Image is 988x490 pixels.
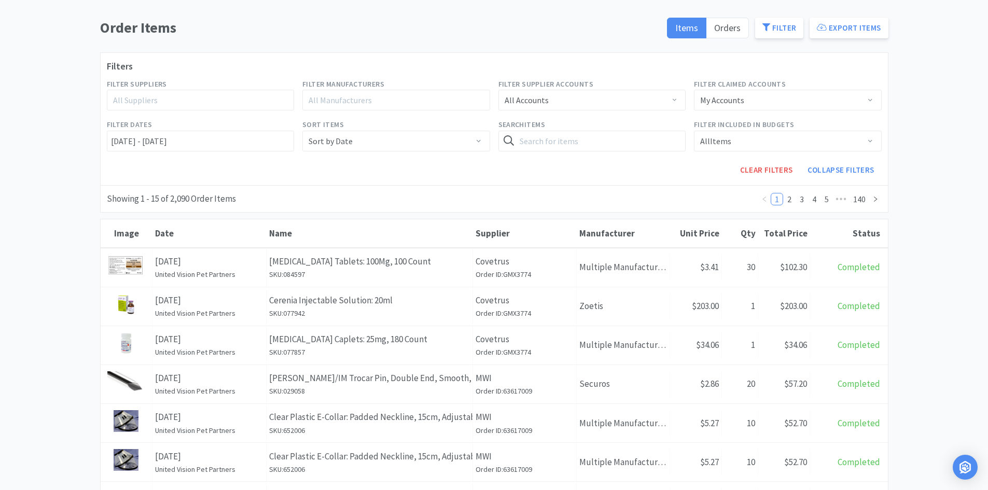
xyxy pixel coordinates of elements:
li: 5 [820,193,833,205]
li: Next 5 Pages [833,193,850,205]
div: Multiple Manufacturers [577,254,670,281]
div: Date [155,228,264,239]
img: 1f19e40f924f40b18f57ad25be016184_14867.png [107,371,145,393]
label: Filter Included in Budgets [694,119,794,130]
div: Name [269,228,470,239]
button: Filter [755,18,803,38]
li: Previous Page [758,193,771,205]
h6: United Vision Pet Partners [155,307,263,319]
h6: SKU: 077857 [269,346,470,358]
p: [MEDICAL_DATA] Caplets: 25mg, 180 Count [269,332,470,346]
button: Collapse Filters [800,160,882,180]
span: Completed [838,261,880,273]
p: Covetrus [476,293,574,307]
h6: SKU: 652006 [269,464,470,475]
div: Sort by Date [309,131,353,151]
div: 10 [722,410,758,437]
img: 70ba7cbbdf9641658d6379f92c6d5101_541060.png [117,293,135,315]
span: $34.06 [784,339,807,351]
label: Sort Items [302,119,344,130]
div: Open Intercom Messenger [953,455,978,480]
span: Completed [838,417,880,429]
span: $203.00 [780,300,807,312]
h6: SKU: 084597 [269,269,470,280]
h6: United Vision Pet Partners [155,269,263,280]
p: [DATE] [155,450,263,464]
div: 20 [722,371,758,397]
p: Cerenia Injectable Solution: 20ml [269,293,470,307]
p: [MEDICAL_DATA] Tablets: 100Mg, 100 Count [269,255,470,269]
div: Qty [725,228,756,239]
h6: Order ID: GMX3774 [476,269,574,280]
h6: Order ID: GMX3774 [476,346,574,358]
div: Image [103,228,150,239]
div: Manufacturer [579,228,667,239]
h6: United Vision Pet Partners [155,346,263,358]
div: Multiple Manufacturers [577,449,670,475]
button: Clear Filters [733,160,800,180]
h6: United Vision Pet Partners [155,385,263,397]
div: All Accounts [505,90,549,110]
h6: SKU: 652006 [269,425,470,436]
p: [DATE] [155,332,263,346]
i: icon: right [872,196,879,202]
p: [DATE] [155,255,263,269]
span: Completed [838,378,880,389]
span: Completed [838,300,880,312]
h6: Order ID: 63617009 [476,385,574,397]
p: [DATE] [155,410,263,424]
h3: Filters [107,59,882,74]
a: 1 [771,193,783,205]
span: $3.41 [700,261,719,273]
div: Total Price [761,228,808,239]
div: Securos [577,371,670,397]
li: 2 [783,193,796,205]
p: Covetrus [476,255,574,269]
img: e15a5750349b406bb8aab07c8e96e6df_579847.png [120,332,132,354]
button: Export Items [810,18,888,38]
span: $52.70 [784,417,807,429]
li: 1 [771,193,783,205]
div: My Accounts [700,90,744,110]
span: Items [675,22,698,34]
p: [PERSON_NAME]/IM Trocar Pin, Double End, Smooth, 5/64" x 9" [269,371,470,385]
label: Filter Claimed Accounts [694,78,786,90]
div: Supplier [476,228,574,239]
a: 3 [796,193,808,205]
h6: Order ID: 63617009 [476,425,574,436]
h6: United Vision Pet Partners [155,464,263,475]
span: $57.20 [784,378,807,389]
h6: Order ID: 63617009 [476,464,574,475]
input: Search for items [498,131,686,151]
h6: SKU: 077942 [269,307,470,319]
span: Orders [714,22,741,34]
div: 1 [722,293,758,319]
p: MWI [476,371,574,385]
img: c01401b40468422ca60babbab44bf97d_785496.png [105,256,147,275]
img: 786ed6fc32944d7db669ded67fa2509c_6782.png [114,410,138,432]
h6: SKU: 029058 [269,385,470,397]
div: Multiple Manufacturers [577,410,670,437]
h6: United Vision Pet Partners [155,425,263,436]
div: All Manufacturers [309,95,475,105]
span: Completed [838,456,880,468]
span: $5.27 [700,417,719,429]
li: 4 [808,193,820,205]
div: Zoetis [577,293,670,319]
label: Search Items [498,119,545,130]
p: Covetrus [476,332,574,346]
label: Filter Manufacturers [302,78,384,90]
p: MWI [476,410,574,424]
span: $52.70 [784,456,807,468]
div: 1 [722,332,758,358]
label: Filter Dates [107,119,152,130]
p: Clear Plastic E-Collar: Padded Neckline, 15cm, Adjustable Snap Closure, 1 each [269,410,470,424]
li: Next Page [869,193,882,205]
p: [DATE] [155,293,263,307]
div: All Items [700,131,731,151]
h6: Order ID: GMX3774 [476,307,574,319]
h1: Order Items [100,16,661,39]
span: $2.86 [700,378,719,389]
div: 10 [722,449,758,475]
i: icon: left [761,196,768,202]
